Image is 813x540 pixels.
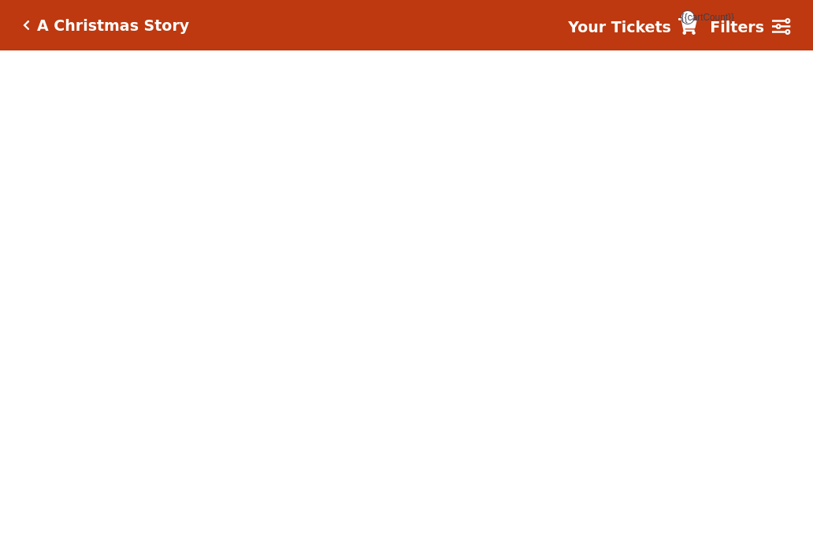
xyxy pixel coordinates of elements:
a: Your Tickets {{cartCount}} [568,16,697,39]
h5: A Christmas Story [37,17,189,35]
a: Click here to go back to filters [23,20,30,31]
span: {{cartCount}} [681,10,695,24]
a: Filters [710,16,790,39]
strong: Filters [710,18,764,35]
strong: Your Tickets [568,18,671,35]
